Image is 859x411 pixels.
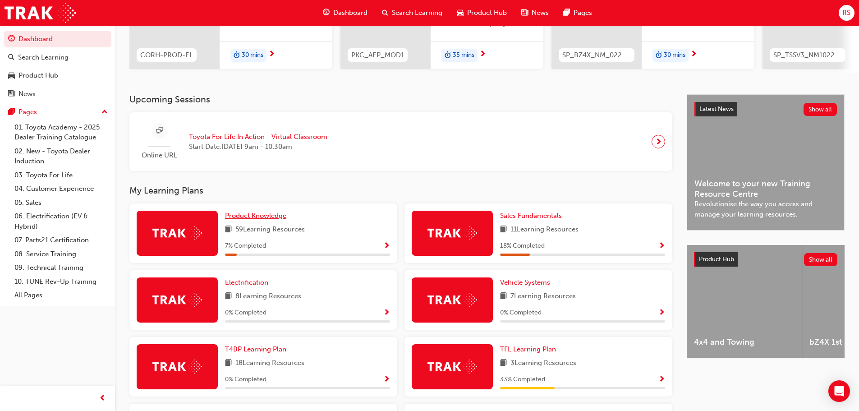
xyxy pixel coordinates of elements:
span: RS [842,8,850,18]
a: search-iconSearch Learning [375,4,450,22]
a: T4BP Learning Plan [225,344,290,355]
span: car-icon [457,7,464,18]
a: 09. Technical Training [11,261,111,275]
button: Show Progress [658,307,665,319]
span: next-icon [655,135,662,148]
span: Show Progress [383,309,390,317]
h3: My Learning Plans [129,185,672,196]
span: pages-icon [8,108,15,116]
button: Show Progress [383,374,390,385]
span: 59 Learning Resources [235,224,305,236]
span: 7 Learning Resources [510,291,576,302]
img: Trak [152,226,202,240]
img: Trak [152,360,202,374]
a: Online URLToyota For Life In Action - Virtual ClassroomStart Date:[DATE] 9am - 10:30am [137,120,665,164]
button: Pages [4,104,111,120]
img: Trak [427,293,477,307]
button: Show Progress [658,240,665,252]
a: Search Learning [4,49,111,66]
span: 18 Learning Resources [235,358,304,369]
span: guage-icon [8,35,15,43]
button: Show Progress [383,240,390,252]
a: 08. Service Training [11,247,111,261]
span: TFL Learning Plan [500,345,556,353]
a: car-iconProduct Hub [450,4,514,22]
img: Trak [152,293,202,307]
div: Search Learning [18,52,69,63]
a: News [4,86,111,102]
span: search-icon [382,7,388,18]
span: next-icon [479,51,486,59]
img: Trak [427,226,477,240]
span: Show Progress [383,376,390,384]
span: Show Progress [383,242,390,250]
img: Trak [5,3,76,23]
span: 0 % Completed [225,308,266,318]
span: 33 % Completed [500,374,545,385]
span: T4BP Learning Plan [225,345,286,353]
span: PKC_AEP_MOD1 [351,50,404,60]
span: duration-icon [656,50,662,61]
span: Start Date: [DATE] 9am - 10:30am [189,142,327,152]
span: Revolutionise the way you access and manage your learning resources. [694,199,837,219]
button: Show all [804,253,838,266]
span: news-icon [8,90,15,98]
span: book-icon [225,291,232,302]
span: SP_TSSV3_NM1022_EL [773,50,842,60]
span: 7 % Completed [225,241,266,251]
span: 3 Learning Resources [510,358,576,369]
div: News [18,89,36,99]
button: Show all [804,103,837,116]
a: 4x4 and Towing [687,245,802,358]
span: 0 % Completed [225,374,266,385]
h3: Upcoming Sessions [129,94,672,105]
a: 02. New - Toyota Dealer Induction [11,144,111,168]
span: guage-icon [323,7,330,18]
span: Pages [574,8,592,18]
span: Online URL [137,150,182,161]
a: Product HubShow all [694,252,837,267]
a: Product Knowledge [225,211,290,221]
a: TFL Learning Plan [500,344,560,355]
a: 10. TUNE Rev-Up Training [11,275,111,289]
img: Trak [427,360,477,374]
span: Show Progress [658,309,665,317]
a: Vehicle Systems [500,277,554,288]
a: pages-iconPages [556,4,599,22]
span: Latest News [699,105,734,113]
span: Dashboard [333,8,367,18]
span: up-icon [101,106,108,118]
span: duration-icon [445,50,451,61]
span: 30 mins [242,50,263,60]
span: 18 % Completed [500,241,545,251]
a: Electrification [225,277,272,288]
span: 4x4 and Towing [694,337,795,347]
span: Vehicle Systems [500,278,550,286]
a: All Pages [11,288,111,302]
a: Product Hub [4,67,111,84]
span: book-icon [500,291,507,302]
a: Dashboard [4,31,111,47]
span: SP_BZ4X_NM_0224_EL01 [562,50,631,60]
div: Product Hub [18,70,58,81]
button: Show Progress [383,307,390,319]
div: Pages [18,107,37,117]
a: 04. Customer Experience [11,182,111,196]
span: book-icon [225,358,232,369]
a: Sales Fundamentals [500,211,565,221]
div: Open Intercom Messenger [828,380,850,402]
a: 07. Parts21 Certification [11,233,111,247]
button: DashboardSearch LearningProduct HubNews [4,29,111,104]
span: Show Progress [658,376,665,384]
span: prev-icon [99,393,106,404]
span: book-icon [225,224,232,236]
span: search-icon [8,54,14,62]
span: Search Learning [392,8,442,18]
a: 06. Electrification (EV & Hybrid) [11,209,111,233]
span: next-icon [268,51,275,59]
span: Product Hub [699,255,734,263]
span: CORH-PROD-EL [140,50,193,60]
span: 0 % Completed [500,308,542,318]
a: 01. Toyota Academy - 2025 Dealer Training Catalogue [11,120,111,144]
